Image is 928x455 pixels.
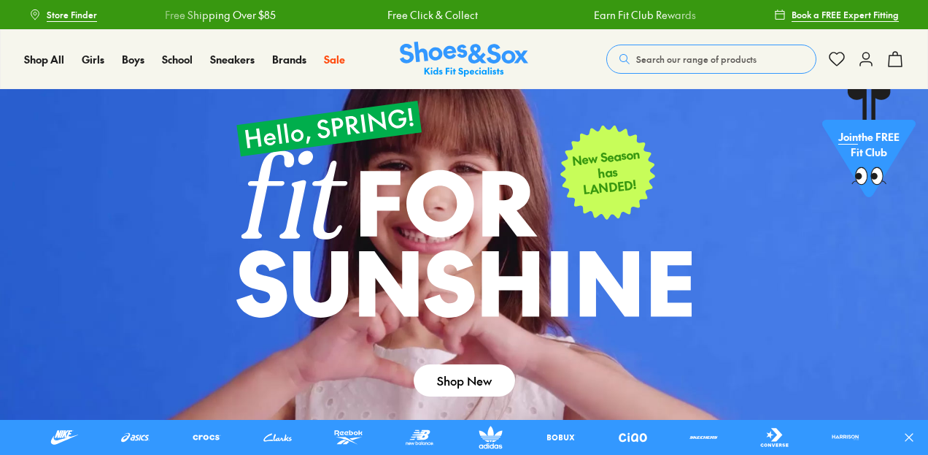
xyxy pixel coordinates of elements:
[822,118,916,172] p: the FREE Fit Club
[606,45,816,74] button: Search our range of products
[593,7,695,23] a: Earn Fit Club Rewards
[400,42,528,77] img: SNS_Logo_Responsive.svg
[24,52,64,67] a: Shop All
[122,52,144,66] span: Boys
[122,52,144,67] a: Boys
[272,52,306,67] a: Brands
[414,364,515,397] a: Shop New
[838,129,858,144] span: Join
[165,7,276,23] a: Free Shipping Over $85
[792,8,899,21] span: Book a FREE Expert Fitting
[636,53,757,66] span: Search our range of products
[400,42,528,77] a: Shoes & Sox
[29,1,97,28] a: Store Finder
[324,52,345,67] a: Sale
[82,52,104,67] a: Girls
[210,52,255,67] a: Sneakers
[162,52,193,66] span: School
[47,8,97,21] span: Store Finder
[82,52,104,66] span: Girls
[272,52,306,66] span: Brands
[162,52,193,67] a: School
[774,1,899,28] a: Book a FREE Expert Fitting
[387,7,478,23] a: Free Click & Collect
[210,52,255,66] span: Sneakers
[324,52,345,66] span: Sale
[822,88,916,205] a: Jointhe FREE Fit Club
[24,52,64,66] span: Shop All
